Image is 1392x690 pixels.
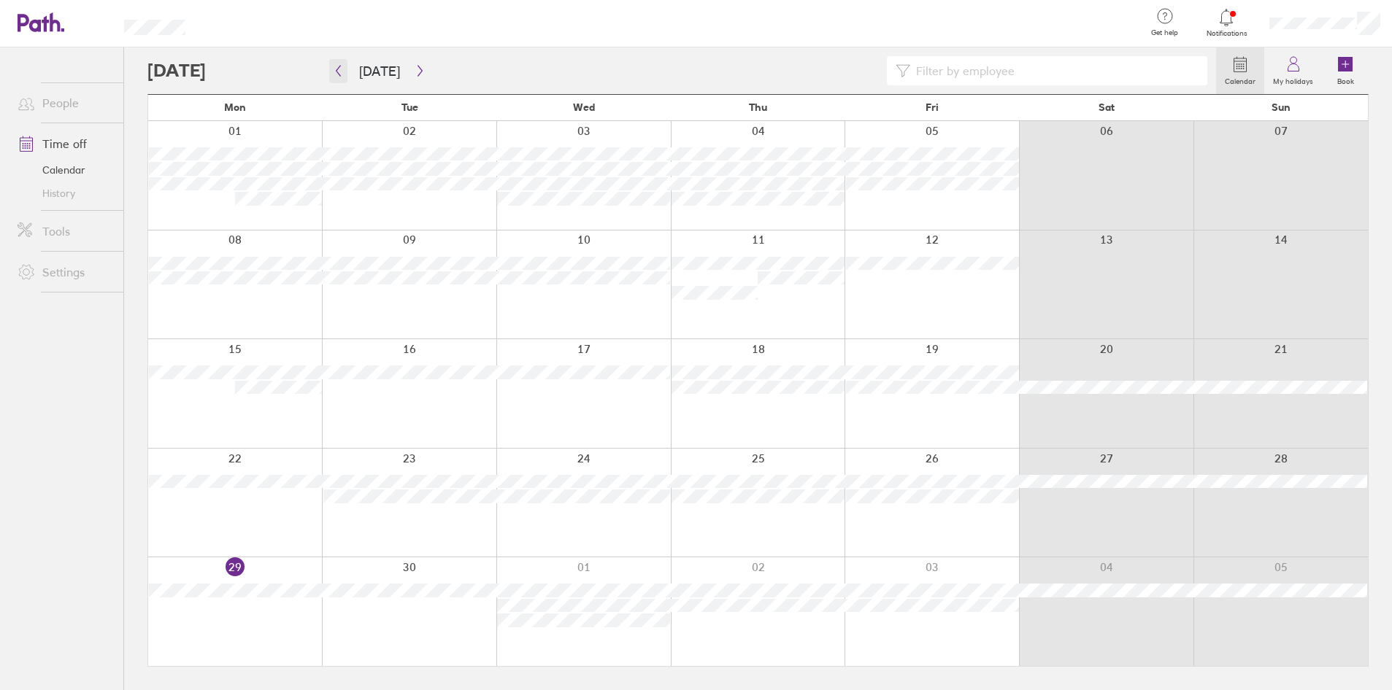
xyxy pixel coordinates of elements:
a: Time off [6,129,123,158]
a: People [6,88,123,117]
label: Book [1328,73,1363,86]
a: Settings [6,257,123,287]
a: Notifications [1203,7,1250,38]
span: Sun [1272,101,1291,113]
span: Thu [749,101,767,113]
label: My holidays [1264,73,1322,86]
span: Mon [224,101,246,113]
a: Tools [6,217,123,246]
a: My holidays [1264,47,1322,94]
span: Wed [573,101,595,113]
input: Filter by employee [910,57,1199,85]
button: [DATE] [347,59,412,83]
a: Calendar [1216,47,1264,94]
a: Book [1322,47,1369,94]
span: Sat [1099,101,1115,113]
span: Fri [926,101,939,113]
span: Get help [1141,28,1188,37]
span: Tue [401,101,418,113]
a: Calendar [6,158,123,182]
label: Calendar [1216,73,1264,86]
a: History [6,182,123,205]
span: Notifications [1203,29,1250,38]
